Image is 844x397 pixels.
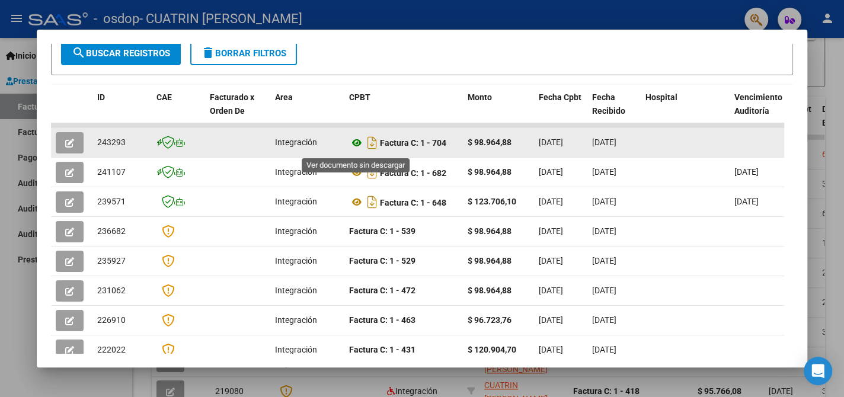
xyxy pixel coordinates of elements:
[97,256,126,265] span: 235927
[97,167,126,177] span: 241107
[468,226,511,236] strong: $ 98.964,88
[349,92,370,102] span: CPBT
[468,256,511,265] strong: $ 98.964,88
[97,226,126,236] span: 236682
[97,137,126,147] span: 243293
[72,46,86,60] mat-icon: search
[734,92,782,116] span: Vencimiento Auditoría
[349,345,415,354] strong: Factura C: 1 - 431
[592,226,616,236] span: [DATE]
[539,226,563,236] span: [DATE]
[468,92,492,102] span: Monto
[468,167,511,177] strong: $ 98.964,88
[468,345,516,354] strong: $ 120.904,70
[380,138,446,148] strong: Factura C: 1 - 704
[275,315,317,325] span: Integración
[275,256,317,265] span: Integración
[92,85,152,137] datatable-header-cell: ID
[539,92,581,102] span: Fecha Cpbt
[97,345,126,354] span: 222022
[592,92,625,116] span: Fecha Recibido
[349,286,415,295] strong: Factura C: 1 - 472
[275,167,317,177] span: Integración
[468,137,511,147] strong: $ 98.964,88
[592,345,616,354] span: [DATE]
[152,85,205,137] datatable-header-cell: CAE
[539,256,563,265] span: [DATE]
[592,256,616,265] span: [DATE]
[365,193,380,212] i: Descargar documento
[210,92,254,116] span: Facturado x Orden De
[468,197,516,206] strong: $ 123.706,10
[463,85,534,137] datatable-header-cell: Monto
[734,167,759,177] span: [DATE]
[275,286,317,295] span: Integración
[734,197,759,206] span: [DATE]
[592,286,616,295] span: [DATE]
[539,345,563,354] span: [DATE]
[592,167,616,177] span: [DATE]
[270,85,344,137] datatable-header-cell: Area
[539,137,563,147] span: [DATE]
[275,92,293,102] span: Area
[97,92,105,102] span: ID
[365,163,380,182] i: Descargar documento
[61,41,181,65] button: Buscar Registros
[275,345,317,354] span: Integración
[205,85,270,137] datatable-header-cell: Facturado x Orden De
[592,197,616,206] span: [DATE]
[730,85,783,137] datatable-header-cell: Vencimiento Auditoría
[645,92,677,102] span: Hospital
[344,85,463,137] datatable-header-cell: CPBT
[275,226,317,236] span: Integración
[539,167,563,177] span: [DATE]
[468,286,511,295] strong: $ 98.964,88
[97,315,126,325] span: 226910
[804,357,832,385] div: Open Intercom Messenger
[275,197,317,206] span: Integración
[349,256,415,265] strong: Factura C: 1 - 529
[156,92,172,102] span: CAE
[201,48,286,59] span: Borrar Filtros
[468,315,511,325] strong: $ 96.723,76
[190,41,297,65] button: Borrar Filtros
[380,197,446,207] strong: Factura C: 1 - 648
[539,315,563,325] span: [DATE]
[275,137,317,147] span: Integración
[641,85,730,137] datatable-header-cell: Hospital
[539,286,563,295] span: [DATE]
[587,85,641,137] datatable-header-cell: Fecha Recibido
[534,85,587,137] datatable-header-cell: Fecha Cpbt
[592,315,616,325] span: [DATE]
[349,226,415,236] strong: Factura C: 1 - 539
[380,168,446,177] strong: Factura C: 1 - 682
[72,48,170,59] span: Buscar Registros
[349,315,415,325] strong: Factura C: 1 - 463
[365,133,380,152] i: Descargar documento
[97,197,126,206] span: 239571
[592,137,616,147] span: [DATE]
[539,197,563,206] span: [DATE]
[201,46,215,60] mat-icon: delete
[97,286,126,295] span: 231062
